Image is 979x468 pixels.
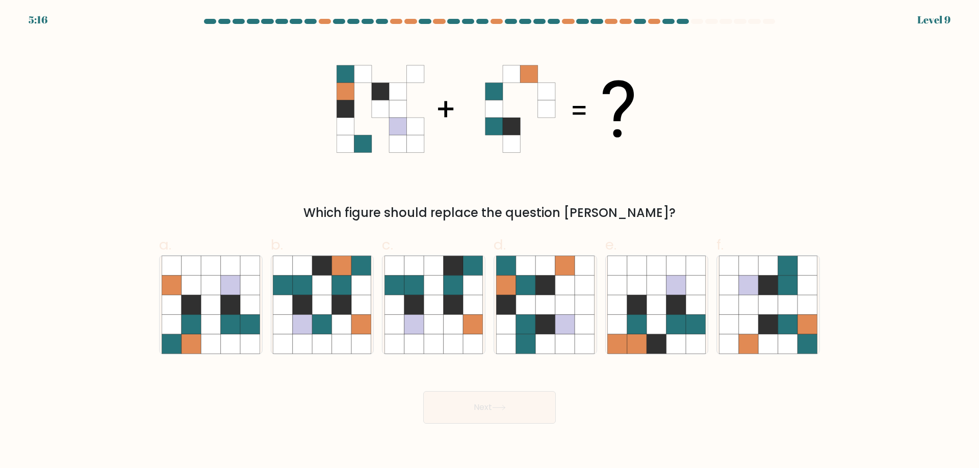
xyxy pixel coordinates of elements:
[271,235,283,255] span: b.
[716,235,724,255] span: f.
[165,204,814,222] div: Which figure should replace the question [PERSON_NAME]?
[159,235,171,255] span: a.
[29,12,47,27] div: 5:16
[382,235,393,255] span: c.
[494,235,506,255] span: d.
[605,235,616,255] span: e.
[423,391,556,424] button: Next
[917,12,950,27] div: Level 9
